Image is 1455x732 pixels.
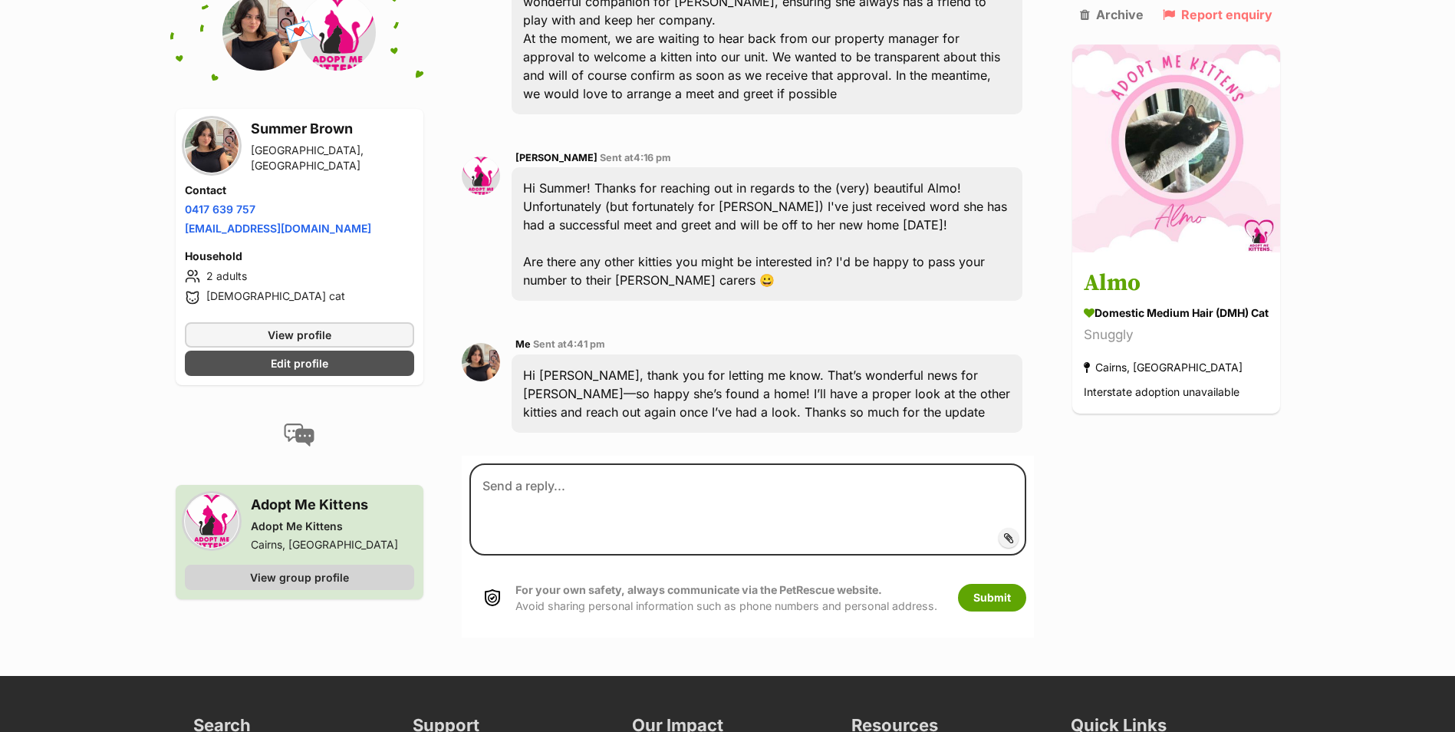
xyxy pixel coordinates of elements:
[515,338,531,350] span: Me
[185,222,371,235] a: [EMAIL_ADDRESS][DOMAIN_NAME]
[1084,305,1269,321] div: Domestic Medium Hair (DMH) Cat
[600,152,671,163] span: Sent at
[185,183,414,198] h4: Contact
[515,582,937,615] p: Avoid sharing personal information such as phone numbers and personal address.
[1084,325,1269,346] div: Snuggly
[512,167,1022,301] div: Hi Summer! Thanks for reaching out in regards to the (very) beautiful Almo! Unfortunately (but fo...
[1084,358,1243,378] div: Cairns, [GEOGRAPHIC_DATA]
[533,338,605,350] span: Sent at
[251,143,414,173] div: [GEOGRAPHIC_DATA], [GEOGRAPHIC_DATA]
[185,565,414,590] a: View group profile
[1163,8,1272,21] a: Report enquiry
[462,157,500,195] img: Tara Barnwell profile pic
[185,351,414,376] a: Edit profile
[1084,386,1239,399] span: Interstate adoption unavailable
[185,249,414,264] h4: Household
[515,152,597,163] span: [PERSON_NAME]
[185,119,239,173] img: Summer Brown profile pic
[567,338,605,350] span: 4:41 pm
[185,267,414,285] li: 2 adults
[958,584,1026,612] button: Submit
[268,327,331,343] span: View profile
[185,289,414,307] li: [DEMOGRAPHIC_DATA] cat
[251,118,414,140] h3: Summer Brown
[1072,45,1280,252] img: Almo
[634,152,671,163] span: 4:16 pm
[512,354,1022,433] div: Hi [PERSON_NAME], thank you for letting me know. That’s wonderful news for [PERSON_NAME]—so happy...
[1080,8,1144,21] a: Archive
[251,537,398,552] div: Cairns, [GEOGRAPHIC_DATA]
[515,583,882,596] strong: For your own safety, always communicate via the PetRescue website.
[185,322,414,348] a: View profile
[251,494,398,516] h3: Adopt Me Kittens
[1084,267,1269,302] h3: Almo
[251,519,398,534] div: Adopt Me Kittens
[284,424,314,447] img: conversation-icon-4a6f8262b818ee0b60e3300018af0b2d0b884aa5de6e9bcb8d3d4eeb1a70a7c4.svg
[462,343,500,381] img: Summer Brown profile pic
[250,569,349,585] span: View group profile
[271,355,328,371] span: Edit profile
[1072,256,1280,414] a: Almo Domestic Medium Hair (DMH) Cat Snuggly Cairns, [GEOGRAPHIC_DATA] Interstate adoption unavail...
[282,15,317,48] span: 💌
[185,494,239,548] img: Adopt Me Kittens profile pic
[185,203,255,216] a: 0417 639 757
